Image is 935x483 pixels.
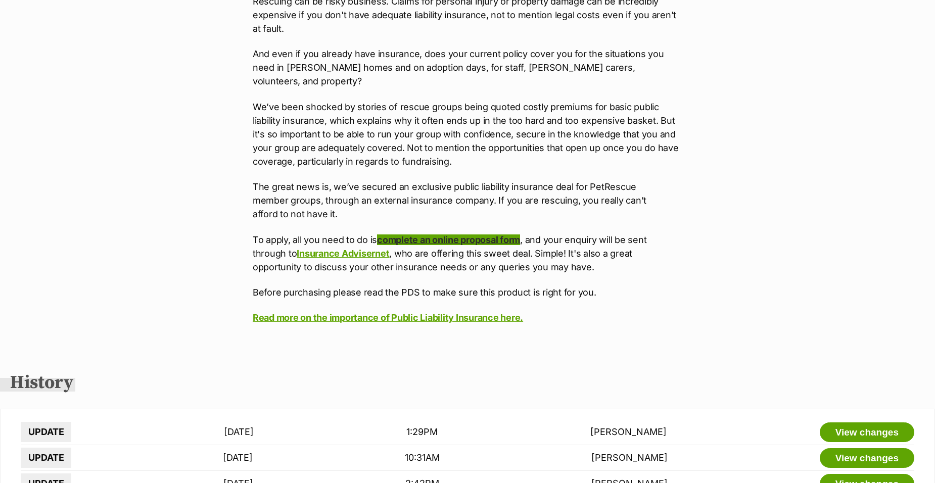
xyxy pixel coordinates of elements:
[253,47,682,88] p: And even if you already have insurance, does your current policy cover you for the situations you...
[253,100,682,168] p: We’ve been shocked by stories of rescue groups being quoted costly premiums for basic public liab...
[223,450,253,465] span: [DATE]
[591,450,668,465] span: [PERSON_NAME]
[224,424,254,440] span: [DATE]
[590,424,667,440] span: [PERSON_NAME]
[406,424,438,440] span: 1:29PM
[253,180,682,221] p: The great news is, we’ve secured an exclusive public liability insurance deal for PetRescue membe...
[21,448,71,468] span: update
[253,233,682,274] p: To apply, all you need to do is , and your enquiry will be sent through to , who are offering thi...
[297,248,389,259] a: Insurance Advisernet
[253,312,523,323] a: Read more on the importance of Public Liability Insurance here.
[253,285,682,299] p: Before purchasing please read the PDS to make sure this product is right for you.
[820,422,914,443] button: View changes
[405,450,440,465] span: 10:31AM
[377,234,520,245] a: complete an online proposal form
[21,422,71,442] span: update
[820,448,914,468] button: View changes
